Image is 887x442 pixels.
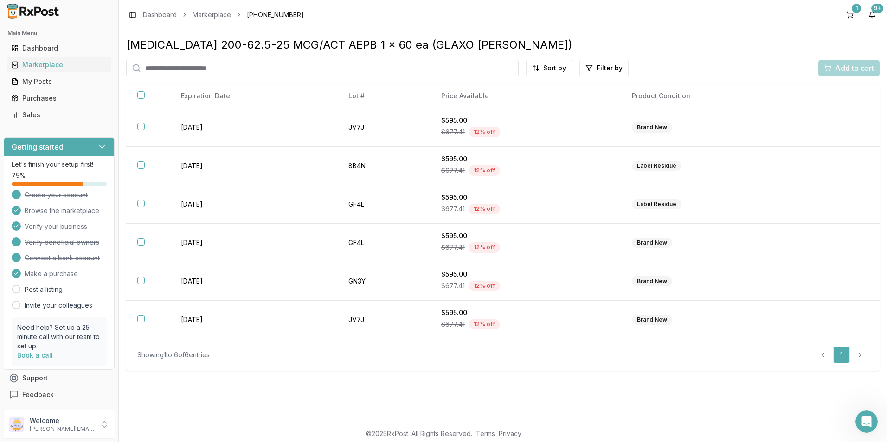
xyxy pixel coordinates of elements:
td: JV7J [337,108,430,147]
button: Purchases [4,91,115,106]
div: $595.00 [441,308,610,317]
div: [MEDICAL_DATA] 200-62.5-25 MCG/ACT AEPB 1 x 60 ea (GLAXO [PERSON_NAME]) [126,38,880,52]
a: Dashboard [7,40,111,57]
td: [DATE] [170,147,337,185]
a: Sales [7,107,111,123]
nav: pagination [815,347,868,363]
div: Sales [11,110,107,120]
div: Purchases [11,94,107,103]
div: Label Residue [632,161,681,171]
p: Welcome [30,416,94,425]
button: Dashboard [4,41,115,56]
div: 9+ [871,4,883,13]
span: Make a purchase [25,269,78,278]
div: $595.00 [441,231,610,240]
span: Create your account [25,190,88,200]
button: 9+ [865,7,880,22]
div: 12 % off [469,165,500,176]
nav: breadcrumb [143,10,304,19]
div: $595.00 [441,193,610,202]
button: Sales [4,107,115,122]
button: 1 [842,7,857,22]
div: $595.00 [441,116,610,125]
iframe: Intercom live chat [855,410,878,433]
td: 8B4N [337,147,430,185]
p: Let's finish your setup first! [12,160,107,169]
span: Connect a bank account [25,253,100,263]
td: GF4L [337,185,430,224]
div: 12 % off [469,281,500,291]
td: [DATE] [170,185,337,224]
span: $677.41 [441,166,465,175]
div: 12 % off [469,204,500,214]
span: Feedback [22,390,54,399]
div: $595.00 [441,154,610,164]
td: [DATE] [170,262,337,301]
td: GF4L [337,224,430,262]
td: [DATE] [170,301,337,339]
div: Label Residue [632,199,681,209]
button: Sort by [526,60,572,76]
button: Marketplace [4,57,115,72]
p: Need help? Set up a 25 minute call with our team to set up. [17,323,101,351]
a: Post a listing [25,285,63,294]
td: [DATE] [170,108,337,147]
div: Brand New [632,238,672,248]
button: Filter by [579,60,629,76]
div: Brand New [632,122,672,133]
div: $595.00 [441,270,610,279]
td: JV7J [337,301,430,339]
div: Marketplace [11,60,107,69]
a: 1 [833,347,850,363]
a: Marketplace [7,57,111,73]
a: Privacy [499,429,521,437]
button: Support [4,370,115,386]
th: Product Condition [621,84,810,108]
div: 1 [852,4,861,13]
button: Feedback [4,386,115,403]
div: Showing 1 to 6 of 6 entries [137,350,210,360]
span: [PHONE_NUMBER] [247,10,304,19]
span: $677.41 [441,281,465,290]
span: $677.41 [441,127,465,137]
span: $677.41 [441,320,465,329]
td: [DATE] [170,224,337,262]
span: Verify your business [25,222,87,231]
p: [PERSON_NAME][EMAIL_ADDRESS][DOMAIN_NAME] [30,425,94,433]
span: $677.41 [441,204,465,214]
a: My Posts [7,73,111,90]
span: Browse the marketplace [25,206,99,215]
div: Dashboard [11,44,107,53]
a: Invite your colleagues [25,301,92,310]
div: 12 % off [469,127,500,137]
span: 75 % [12,171,26,180]
th: Lot # [337,84,430,108]
div: My Posts [11,77,107,86]
div: 12 % off [469,319,500,329]
td: GN3Y [337,262,430,301]
a: Purchases [7,90,111,107]
img: User avatar [9,417,24,432]
div: 12 % off [469,242,500,253]
th: Price Available [430,84,621,108]
h3: Getting started [12,141,64,152]
div: Brand New [632,276,672,286]
a: Dashboard [143,10,177,19]
a: Marketplace [193,10,231,19]
a: Terms [476,429,495,437]
th: Expiration Date [170,84,337,108]
a: Book a call [17,351,53,359]
span: Sort by [543,63,566,73]
button: My Posts [4,74,115,89]
h2: Main Menu [7,30,111,37]
div: Brand New [632,315,672,325]
span: Verify beneficial owners [25,238,99,247]
img: RxPost Logo [4,4,63,19]
span: $677.41 [441,243,465,252]
span: Filter by [597,63,623,73]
